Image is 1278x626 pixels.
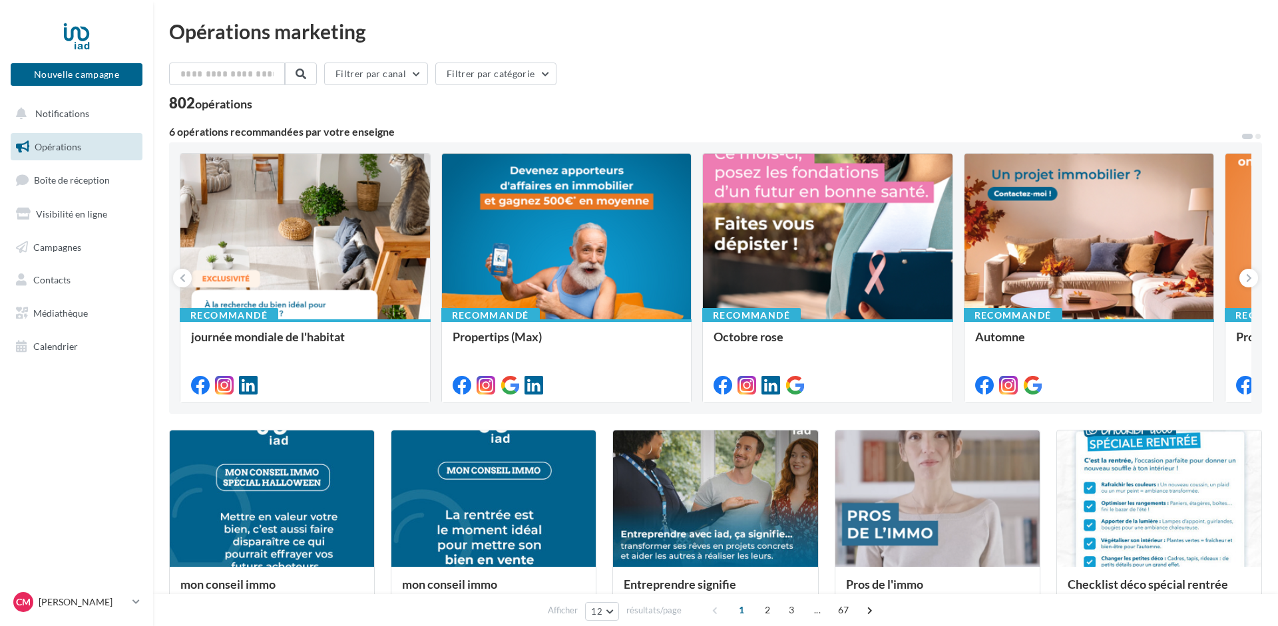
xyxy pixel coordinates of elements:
[714,330,942,357] div: Octobre rose
[846,577,1029,604] div: Pros de l'immo
[435,63,556,85] button: Filtrer par catégorie
[195,98,252,110] div: opérations
[180,308,278,323] div: Recommandé
[591,606,602,617] span: 12
[8,100,140,128] button: Notifications
[16,595,31,609] span: CM
[975,330,1203,357] div: Automne
[34,174,110,186] span: Boîte de réception
[453,330,681,357] div: Propertips (Max)
[1068,577,1251,604] div: Checklist déco spécial rentrée
[585,602,619,621] button: 12
[35,108,89,119] span: Notifications
[33,241,81,252] span: Campagnes
[624,577,807,604] div: Entreprendre signifie
[324,63,428,85] button: Filtrer par canal
[833,599,855,621] span: 67
[781,599,802,621] span: 3
[8,234,145,261] a: Campagnes
[731,599,752,621] span: 1
[441,308,540,323] div: Recommandé
[36,208,107,220] span: Visibilité en ligne
[169,96,252,110] div: 802
[35,141,81,152] span: Opérations
[8,266,145,294] a: Contacts
[402,577,585,604] div: mon conseil immo
[8,333,145,361] a: Calendrier
[8,299,145,327] a: Médiathèque
[11,63,142,86] button: Nouvelle campagne
[757,599,778,621] span: 2
[807,599,828,621] span: ...
[8,133,145,161] a: Opérations
[548,604,578,617] span: Afficher
[702,308,801,323] div: Recommandé
[33,307,88,319] span: Médiathèque
[169,21,1262,41] div: Opérations marketing
[169,126,1241,137] div: 6 opérations recommandées par votre enseigne
[8,200,145,228] a: Visibilité en ligne
[180,577,363,604] div: mon conseil immo
[11,589,142,615] a: CM [PERSON_NAME]
[964,308,1062,323] div: Recommandé
[191,330,419,357] div: journée mondiale de l'habitat
[33,341,78,352] span: Calendrier
[39,595,127,609] p: [PERSON_NAME]
[33,274,71,285] span: Contacts
[626,604,682,617] span: résultats/page
[8,166,145,194] a: Boîte de réception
